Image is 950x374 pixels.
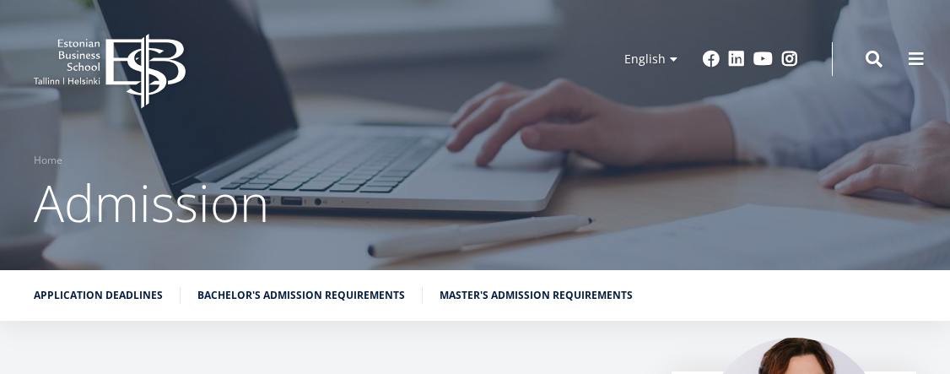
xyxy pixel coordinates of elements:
a: Instagram [781,51,798,68]
span: Admission [34,168,269,237]
a: Bachelor's admission requirements [197,287,405,304]
a: Linkedin [728,51,745,68]
a: Youtube [753,51,773,68]
a: Home [34,152,62,169]
a: Facebook [703,51,720,68]
a: Application deadlines [34,287,163,304]
a: Master's admission requirements [440,287,633,304]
